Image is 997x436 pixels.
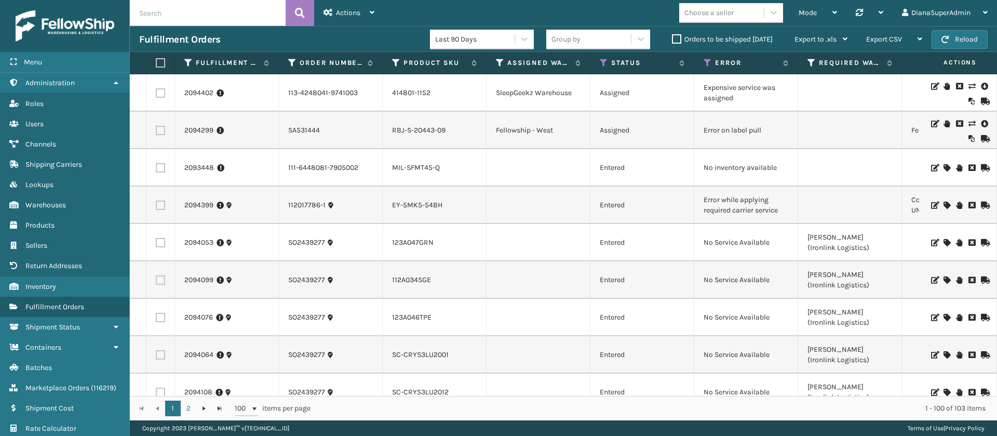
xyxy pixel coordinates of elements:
[968,389,975,396] i: Cancel Fulfillment Order
[798,336,902,374] td: [PERSON_NAME] (Ironlink Logistics)
[590,187,694,224] td: Entered
[215,404,224,413] span: Go to the last page
[165,401,181,416] a: 1
[392,88,430,97] a: 414801-1152
[944,389,950,396] i: Assign Carrier and Warehouse
[392,350,449,359] a: SC-CRYS3LU2001
[25,424,76,433] span: Rate Calculator
[25,201,66,209] span: Warehouses
[91,384,116,392] span: ( 116219 )
[288,387,325,398] a: SO2439277
[300,58,362,68] label: Order Number
[288,350,325,360] a: SO2439277
[981,81,987,91] i: Pull Label
[551,34,581,45] div: Group by
[931,202,937,209] i: Edit
[981,314,987,321] i: Mark as Shipped
[798,299,902,336] td: [PERSON_NAME] (Ironlink Logistics)
[944,351,950,359] i: Assign Carrier and Warehouse
[611,58,674,68] label: Status
[336,8,360,17] span: Actions
[235,403,250,414] span: 100
[956,389,962,396] i: On Hold
[288,237,325,248] a: SO2439277
[968,239,975,246] i: Cancel Fulfillment Order
[944,276,950,284] i: Assign Carrier and Warehouse
[694,261,798,299] td: No Service Available
[931,239,937,246] i: Edit
[931,314,937,321] i: Edit
[288,312,325,323] a: SO2439277
[799,8,817,17] span: Mode
[25,120,44,128] span: Users
[968,135,975,142] i: Reoptimize
[200,404,208,413] span: Go to the next page
[184,275,213,285] a: 2094099
[956,164,962,171] i: On Hold
[968,351,975,359] i: Cancel Fulfillment Order
[184,350,213,360] a: 2094064
[694,187,798,224] td: Error while applying required carrier service
[590,74,694,112] td: Assigned
[184,200,213,210] a: 2094399
[819,58,882,68] label: Required Warehouse
[911,54,983,71] span: Actions
[590,299,694,336] td: Entered
[288,200,326,210] a: 112017786-1
[968,314,975,321] i: Cancel Fulfillment Order
[392,388,449,397] a: SC-CRYS3LU2012
[235,401,311,416] span: items per page
[487,112,590,149] td: Fellowship - West
[25,241,47,250] span: Sellers
[392,201,442,209] a: EY-5MK5-54BH
[184,163,214,173] a: 2093448
[981,118,987,129] i: Pull Label
[944,202,950,209] i: Assign Carrier and Warehouse
[142,420,289,436] p: Copyright 2023 [PERSON_NAME]™ v [TECHNICAL_ID]
[968,276,975,284] i: Cancel Fulfillment Order
[944,314,950,321] i: Assign Carrier and Warehouse
[184,312,213,323] a: 2094076
[25,282,56,291] span: Inventory
[944,239,950,246] i: Assign Carrier and Warehouse
[25,180,53,189] span: Lookups
[981,239,987,246] i: Mark as Shipped
[184,387,212,398] a: 2094108
[672,35,773,44] label: Orders to be shipped [DATE]
[694,112,798,149] td: Error on label pull
[184,237,213,248] a: 2094053
[931,276,937,284] i: Edit
[288,275,325,285] a: SO2439277
[944,164,950,171] i: Assign Carrier and Warehouse
[908,425,944,432] a: Terms of Use
[590,374,694,411] td: Entered
[931,164,937,171] i: Edit
[932,30,988,49] button: Reload
[798,224,902,261] td: [PERSON_NAME] (Ironlink Logistics)
[25,323,80,332] span: Shipment Status
[694,224,798,261] td: No Service Available
[715,58,778,68] label: Error
[981,389,987,396] i: Mark as Shipped
[212,401,227,416] a: Go to the last page
[288,163,358,173] a: 111-6448081-7905002
[931,389,937,396] i: Edit
[16,10,114,42] img: logo
[794,35,837,44] span: Export to .xls
[25,363,52,372] span: Batches
[945,425,985,432] a: Privacy Policy
[590,261,694,299] td: Entered
[288,88,358,98] a: 113-4248041-9741003
[956,239,962,246] i: On Hold
[403,58,466,68] label: Product SKU
[968,202,975,209] i: Cancel Fulfillment Order
[981,135,987,142] i: Mark as Shipped
[931,83,937,90] i: Edit
[25,160,82,169] span: Shipping Carriers
[196,401,212,416] a: Go to the next page
[981,164,987,171] i: Mark as Shipped
[590,224,694,261] td: Entered
[392,313,432,322] a: 123A046TPE
[981,202,987,209] i: Mark as Shipped
[25,99,44,108] span: Roles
